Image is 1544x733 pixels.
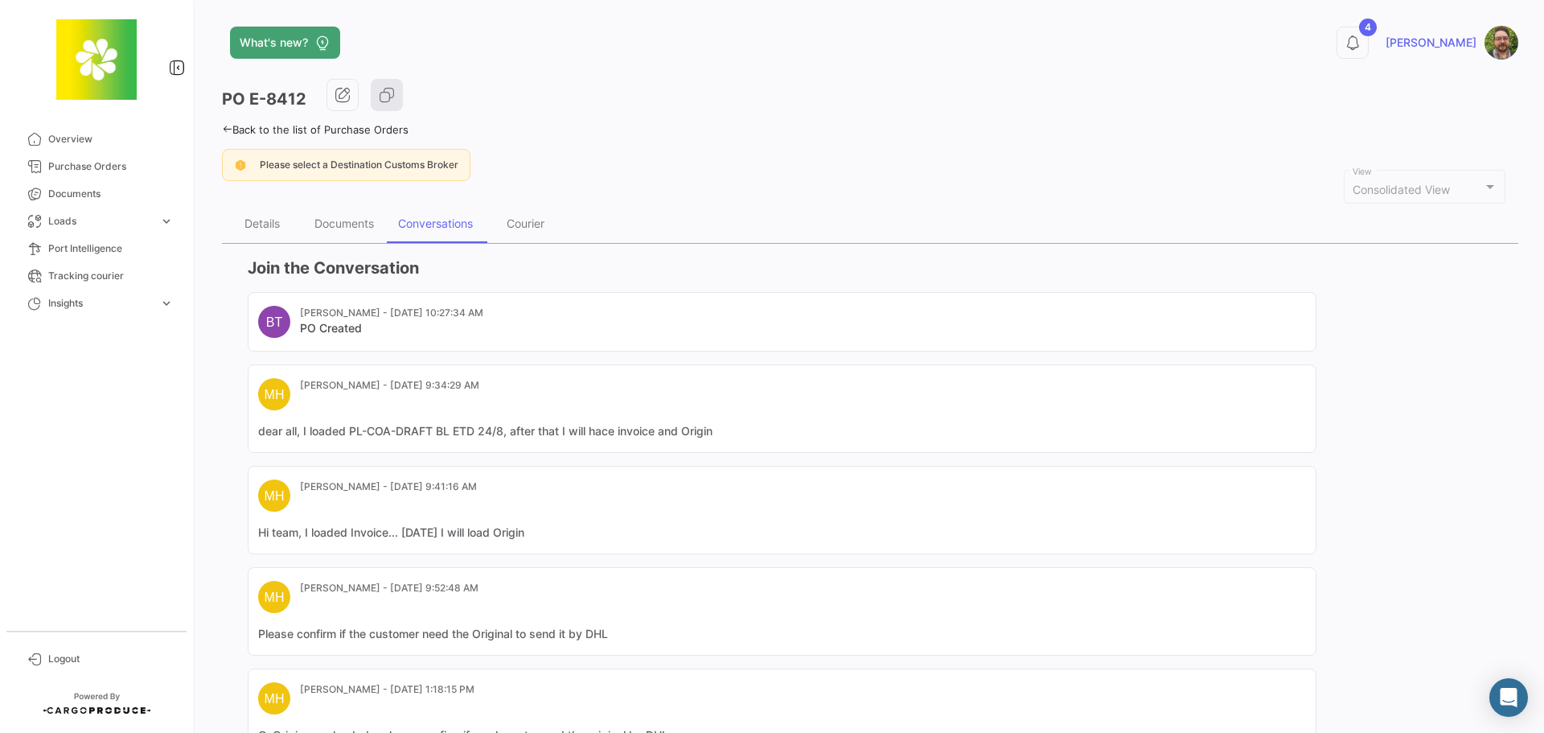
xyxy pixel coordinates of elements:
span: Consolidated View [1353,183,1450,196]
div: MH [258,378,290,410]
a: Back to the list of Purchase Orders [222,123,409,136]
a: Purchase Orders [13,153,180,180]
span: Overview [48,132,174,146]
h3: PO E-8412 [222,88,306,110]
span: Please select a Destination Customs Broker [260,159,458,171]
div: MH [258,682,290,714]
button: What's new? [230,27,340,59]
div: Details [244,216,280,230]
img: 8664c674-3a9e-46e9-8cba-ffa54c79117b.jfif [56,19,137,100]
a: Documents [13,180,180,208]
a: Overview [13,126,180,153]
mat-card-subtitle: [PERSON_NAME] - [DATE] 10:27:34 AM [300,306,483,320]
mat-card-subtitle: [PERSON_NAME] - [DATE] 9:34:29 AM [300,378,479,393]
a: Port Intelligence [13,235,180,262]
h3: Join the Conversation [248,257,1505,279]
span: [PERSON_NAME] [1386,35,1476,51]
span: Port Intelligence [48,241,174,256]
mat-card-subtitle: [PERSON_NAME] - [DATE] 9:41:16 AM [300,480,477,494]
span: expand_more [159,214,174,229]
span: Loads [48,214,153,229]
img: SR.jpg [1484,26,1518,60]
span: Logout [48,652,174,666]
div: MH [258,581,290,613]
span: expand_more [159,296,174,311]
mat-card-content: Please confirm if the customer need the Original to send it by DHL [258,626,1306,642]
div: BT [258,306,290,338]
mat-card-content: dear all, I loaded PL-COA-DRAFT BL ETD 24/8, after that I will hace invoice and Origin [258,423,1306,439]
div: MH [258,480,290,512]
div: Abrir Intercom Messenger [1489,678,1528,717]
a: Tracking courier [13,262,180,290]
mat-card-title: PO Created [300,320,483,336]
div: Conversations [398,216,473,230]
span: What's new? [240,35,308,51]
span: Insights [48,296,153,311]
mat-card-subtitle: [PERSON_NAME] - [DATE] 9:52:48 AM [300,581,478,595]
span: Purchase Orders [48,159,174,174]
span: Tracking courier [48,269,174,283]
span: Documents [48,187,174,201]
mat-card-subtitle: [PERSON_NAME] - [DATE] 1:18:15 PM [300,682,474,697]
div: Courier [507,216,544,230]
mat-card-content: Hi team, I loaded Invoice... [DATE] I will load Origin [258,525,1306,541]
div: Documents [314,216,374,230]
